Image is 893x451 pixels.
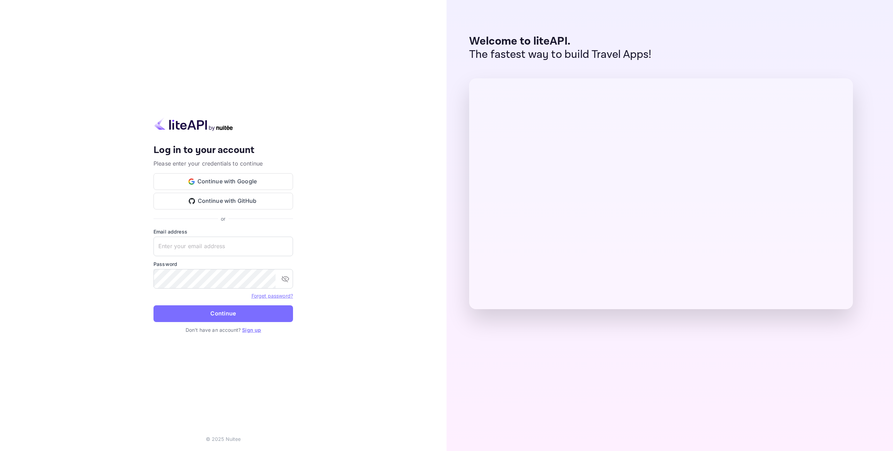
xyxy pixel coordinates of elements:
[242,327,261,333] a: Sign up
[153,117,234,131] img: liteapi
[206,435,241,443] p: © 2025 Nuitee
[153,173,293,190] button: Continue with Google
[469,78,853,309] img: liteAPI Dashboard Preview
[252,293,293,299] a: Forget password?
[252,292,293,299] a: Forget password?
[153,305,293,322] button: Continue
[153,144,293,156] h4: Log in to your account
[153,326,293,334] p: Don't have an account?
[469,48,652,61] p: The fastest way to build Travel Apps!
[469,35,652,48] p: Welcome to liteAPI.
[153,237,293,256] input: Enter your email address
[153,159,293,168] p: Please enter your credentials to continue
[278,272,292,286] button: toggle password visibility
[153,260,293,268] label: Password
[221,215,225,222] p: or
[153,193,293,209] button: Continue with GitHub
[153,228,293,235] label: Email address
